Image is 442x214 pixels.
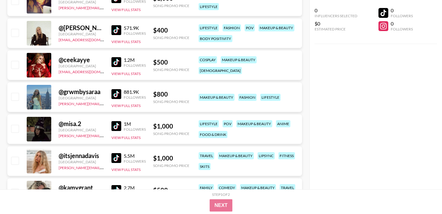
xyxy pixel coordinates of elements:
div: fashion [223,24,241,31]
div: @ [PERSON_NAME].traveller [59,24,104,32]
div: 881.9K [124,89,146,95]
img: TikTok [111,153,121,163]
div: $ 400 [153,26,189,34]
div: lifestyle [199,3,219,10]
img: TikTok [111,89,121,99]
div: @ kamygrant [59,184,104,192]
a: [EMAIL_ADDRESS][DOMAIN_NAME] [59,68,120,74]
div: makeup & beauty [258,24,294,31]
div: fashion [238,94,257,101]
div: [DEMOGRAPHIC_DATA] [199,67,242,74]
button: View Full Stats [111,7,141,12]
div: lifestyle [260,94,281,101]
div: @ ceekayye [59,56,104,64]
button: View Full Stats [111,135,141,140]
div: Followers [124,63,146,68]
div: [GEOGRAPHIC_DATA] [59,128,104,132]
div: makeup & beauty [199,94,235,101]
div: Song Promo Price [153,163,189,168]
div: $ 800 [153,90,189,98]
div: @ itsjennadavis [59,152,104,160]
img: TikTok [111,185,121,195]
div: pov [245,24,255,31]
div: 0 [391,7,413,14]
div: $ 1,000 [153,154,189,162]
div: Song Promo Price [153,35,189,40]
button: View Full Stats [111,103,141,108]
div: Followers [124,31,146,36]
div: Step 1 of 2 [212,192,230,197]
div: Influencers Selected [315,14,357,18]
div: $ 500 [153,186,189,194]
div: lifestyle [199,24,219,31]
div: travel [199,152,214,159]
a: [PERSON_NAME][EMAIL_ADDRESS][DOMAIN_NAME] [59,164,149,170]
div: 2.7M [124,185,146,191]
div: Song Promo Price [153,67,189,72]
div: 0 [391,21,413,27]
div: makeup & beauty [218,152,254,159]
div: cosplay [199,56,217,63]
div: [GEOGRAPHIC_DATA] [59,96,104,100]
div: Song Promo Price [153,3,189,8]
div: $0 [315,21,357,27]
div: makeup & beauty [240,184,276,191]
div: $ 500 [153,58,189,66]
div: body positivity [199,35,232,42]
div: [GEOGRAPHIC_DATA] [59,160,104,164]
div: 571.9K [124,25,146,31]
div: [GEOGRAPHIC_DATA] [59,64,104,68]
div: @ misa.2 [59,120,104,128]
div: Song Promo Price [153,99,189,104]
div: [GEOGRAPHIC_DATA] [59,32,104,36]
img: TikTok [111,57,121,67]
div: lifestyle [199,120,219,127]
div: Followers [124,127,146,132]
div: @ grwmbysaraa [59,88,104,96]
div: family [199,184,214,191]
button: View Full Stats [111,71,141,76]
div: Song Promo Price [153,131,189,136]
button: View Full Stats [111,39,141,44]
div: 1.2M [124,57,146,63]
a: [PERSON_NAME][EMAIL_ADDRESS][DOMAIN_NAME] [59,100,149,106]
div: Followers [391,14,413,18]
div: comedy [218,184,236,191]
div: food & drink [199,131,227,138]
div: Followers [124,159,146,164]
div: $ 1,000 [153,122,189,130]
div: Followers [391,27,413,31]
div: Estimated Price [315,27,357,31]
div: fitness [278,152,295,159]
button: Next [210,199,233,212]
a: [PERSON_NAME][EMAIL_ADDRESS][DOMAIN_NAME] [59,4,149,10]
div: Followers [124,95,146,100]
div: makeup & beauty [236,120,272,127]
div: pov [223,120,233,127]
img: TikTok [111,25,121,35]
div: 5.5M [124,153,146,159]
button: View Full Stats [111,167,141,172]
iframe: Drift Widget Chat Controller [411,183,435,207]
div: anime [276,120,290,127]
div: skits [199,163,211,170]
div: 1M [124,121,146,127]
a: [PERSON_NAME][EMAIL_ADDRESS][DOMAIN_NAME] [59,132,149,138]
a: [EMAIL_ADDRESS][DOMAIN_NAME] [59,36,120,42]
div: makeup & beauty [221,56,257,63]
div: lipsync [258,152,275,159]
div: 0 [315,7,357,14]
div: travel [280,184,295,191]
img: TikTok [111,121,121,131]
